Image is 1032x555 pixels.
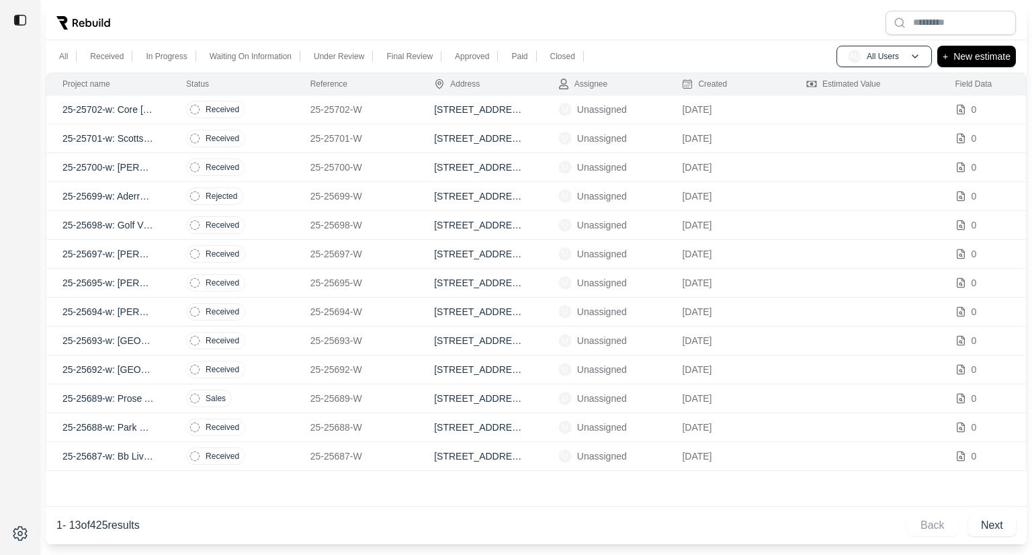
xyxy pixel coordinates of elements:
p: Unassigned [577,334,627,347]
div: Assignee [558,79,607,89]
p: 25-25688-W [310,421,402,434]
p: 25-25689-w: Prose Ascend - Q105 [62,392,154,405]
p: Unassigned [577,218,627,232]
p: [DATE] [682,132,774,145]
p: Under Review [314,51,364,62]
span: U [558,103,572,116]
img: Rebuild [56,16,110,30]
div: Estimated Value [806,79,881,89]
p: 25-25692-w: [GEOGRAPHIC_DATA] Apartments [62,363,154,376]
p: Received [90,51,124,62]
span: U [558,189,572,203]
p: [DATE] [682,189,774,203]
div: Status [186,79,209,89]
p: Sales [206,393,226,404]
p: 25-25689-W [310,392,402,405]
p: 25-25697-W [310,247,402,261]
p: 0 [972,161,977,174]
p: 25-25695-W [310,276,402,290]
p: 25-25700-W [310,161,402,174]
p: 25-25702-W [310,103,402,116]
p: 25-25699-W [310,189,402,203]
p: Unassigned [577,103,627,116]
p: Closed [550,51,575,62]
p: [DATE] [682,392,774,405]
span: U [558,392,572,405]
p: Unassigned [577,189,627,203]
td: [STREET_ADDRESS] [418,384,542,413]
p: Received [206,306,239,317]
p: [DATE] [682,276,774,290]
p: Final Review [386,51,433,62]
p: 25-25701-w: Scottsdale Bay Club 204 [62,132,154,145]
p: 25-25699-w: Aderra Condos Bldg14 [62,189,154,203]
p: [DATE] [682,103,774,116]
p: Unassigned [577,450,627,463]
p: [DATE] [682,363,774,376]
span: U [558,276,572,290]
button: Next [968,515,1016,536]
span: U [558,305,572,318]
p: Rejected [206,191,237,202]
p: 0 [972,421,977,434]
span: U [558,161,572,174]
div: Field Data [955,79,992,89]
td: [STREET_ADDRESS] [418,442,542,471]
td: [STREET_ADDRESS] [418,355,542,384]
p: Received [206,249,239,259]
div: Project name [62,79,110,89]
p: 25-25687-w: Bb Living At [GEOGRAPHIC_DATA] [62,450,154,463]
p: Received [206,133,239,144]
p: [DATE] [682,218,774,232]
p: + [943,48,948,65]
p: All Users [867,51,899,62]
span: U [558,450,572,463]
td: [STREET_ADDRESS] [418,240,542,269]
p: 25-25700-w: [PERSON_NAME] Companies Us, Inc. [62,161,154,174]
p: 25-25694-w: [PERSON_NAME] [62,305,154,318]
p: [DATE] [682,247,774,261]
td: [STREET_ADDRESS] [418,153,542,182]
button: AUAll Users [836,46,932,67]
span: U [558,334,572,347]
p: 25-25697-w: [PERSON_NAME] And Rio [62,247,154,261]
p: [DATE] [682,421,774,434]
p: Unassigned [577,392,627,405]
p: Unassigned [577,247,627,261]
span: AU [848,50,861,63]
td: [STREET_ADDRESS] [418,124,542,153]
div: Created [682,79,727,89]
p: 25-25692-W [310,363,402,376]
p: 0 [972,189,977,203]
td: [STREET_ADDRESS] [418,327,542,355]
span: U [558,247,572,261]
p: Received [206,277,239,288]
p: Received [206,104,239,115]
p: All [59,51,68,62]
p: 0 [972,247,977,261]
p: Received [206,451,239,462]
p: Unassigned [577,161,627,174]
p: 0 [972,392,977,405]
button: +New estimate [937,46,1016,67]
td: [STREET_ADDRESS] [418,269,542,298]
td: [STREET_ADDRESS][PERSON_NAME] [418,182,542,211]
p: 25-25694-W [310,305,402,318]
p: 0 [972,305,977,318]
td: [STREET_ADDRESS] [418,298,542,327]
p: [DATE] [682,334,774,347]
p: Unassigned [577,276,627,290]
p: 25-25702-w: Core [PERSON_NAME] [62,103,154,116]
p: 25-25693-W [310,334,402,347]
img: toggle sidebar [13,13,27,27]
div: Address [434,79,480,89]
p: In Progress [146,51,187,62]
td: [STREET_ADDRESS] [418,95,542,124]
p: Waiting On Information [210,51,292,62]
p: 25-25698-w: Golf Villas At [GEOGRAPHIC_DATA] [62,218,154,232]
p: 0 [972,276,977,290]
p: Unassigned [577,421,627,434]
span: U [558,363,572,376]
p: [DATE] [682,450,774,463]
span: U [558,421,572,434]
